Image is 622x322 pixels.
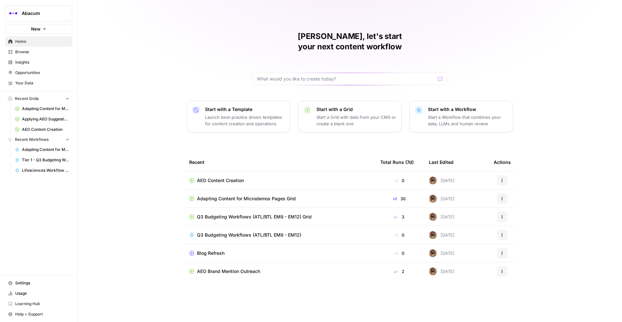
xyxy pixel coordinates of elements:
[428,114,508,127] p: Start a Workflow that combines your data, LLMs and human review
[429,267,455,275] div: [DATE]
[189,177,370,184] a: AEO Content Creation
[15,49,69,55] span: Browse
[7,7,19,19] img: Abacum Logo
[5,36,72,47] a: Home
[429,153,454,171] div: Last Edited
[15,70,69,76] span: Opportunities
[428,106,508,113] p: Start with a Workflow
[31,26,40,32] span: New
[15,301,69,307] span: Learning Hub
[12,155,72,165] a: Tier 1 - Q3 Budgeting Workflows
[429,231,455,239] div: [DATE]
[189,250,370,256] a: Blog Refresh
[12,165,72,176] a: Lifesciences Workflow ([DATE])
[22,106,69,112] span: Adapting Content for Microdemos Pages Grid
[12,114,72,124] a: Applying AEO Suggestions
[5,78,72,88] a: Your Data
[409,101,513,132] button: Start with a WorkflowStart a Workflow that combines your data, LLMs and human review
[15,291,69,296] span: Usage
[15,311,69,317] span: Help + Support
[5,5,72,21] button: Workspace: Abacum
[253,31,447,52] h1: [PERSON_NAME], let's start your next content workflow
[15,39,69,44] span: Home
[197,250,225,256] span: Blog Refresh
[5,278,72,288] a: Settings
[205,114,285,127] p: Launch best-practice driven templates for content creation and operations
[429,267,437,275] img: jqqluxs4pyouhdpojww11bswqfcs
[205,106,285,113] p: Start with a Template
[22,127,69,132] span: AEO Content Creation
[429,231,437,239] img: jqqluxs4pyouhdpojww11bswqfcs
[380,232,419,238] div: 0
[12,124,72,135] a: AEO Content Creation
[22,147,69,153] span: Adapting Content for Microdemos Pages
[429,213,455,221] div: [DATE]
[5,309,72,319] button: Help + Support
[15,59,69,65] span: Insights
[5,47,72,57] a: Browse
[15,96,39,102] span: Recent Grids
[380,250,419,256] div: 0
[15,280,69,286] span: Settings
[380,195,419,202] div: 30
[429,177,437,184] img: jqqluxs4pyouhdpojww11bswqfcs
[380,177,419,184] div: 0
[189,232,370,238] a: Q3 Budgeting Workflows (ATL/BTL EM9 - EM12)
[5,135,72,144] button: Recent Workflows
[197,195,296,202] span: Adapting Content for Microdemos Pages Grid
[197,232,301,238] span: Q3 Budgeting Workflows (ATL/BTL EM9 - EM12)
[380,214,419,220] div: 3
[189,214,370,220] a: Q3 Budgeting Workflows (ATL/BTL EM9 - EM12) Grid
[494,153,511,171] div: Actions
[429,249,437,257] img: jqqluxs4pyouhdpojww11bswqfcs
[197,268,260,275] span: AEO Brand Mention Outreach
[22,10,61,17] span: Abacum
[429,213,437,221] img: jqqluxs4pyouhdpojww11bswqfcs
[12,104,72,114] a: Adapting Content for Microdemos Pages Grid
[15,80,69,86] span: Your Data
[257,76,435,82] input: What would you like to create today?
[5,68,72,78] a: Opportunities
[5,24,72,34] button: New
[189,195,370,202] a: Adapting Content for Microdemos Pages Grid
[15,137,49,142] span: Recent Workflows
[22,167,69,173] span: Lifesciences Workflow ([DATE])
[22,116,69,122] span: Applying AEO Suggestions
[189,268,370,275] a: AEO Brand Mention Outreach
[429,195,437,203] img: jqqluxs4pyouhdpojww11bswqfcs
[5,288,72,299] a: Usage
[317,114,396,127] p: Start a Grid with data from your CMS or create a blank one
[187,101,290,132] button: Start with a TemplateLaunch best-practice driven templates for content creation and operations
[317,106,396,113] p: Start with a Grid
[429,195,455,203] div: [DATE]
[429,249,455,257] div: [DATE]
[197,214,312,220] span: Q3 Budgeting Workflows (ATL/BTL EM9 - EM12) Grid
[380,268,419,275] div: 2
[298,101,402,132] button: Start with a GridStart a Grid with data from your CMS or create a blank one
[380,153,414,171] div: Total Runs (7d)
[22,157,69,163] span: Tier 1 - Q3 Budgeting Workflows
[429,177,455,184] div: [DATE]
[189,153,370,171] div: Recent
[5,57,72,68] a: Insights
[5,299,72,309] a: Learning Hub
[12,144,72,155] a: Adapting Content for Microdemos Pages
[197,177,244,184] span: AEO Content Creation
[5,94,72,104] button: Recent Grids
